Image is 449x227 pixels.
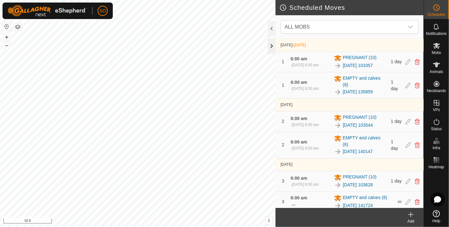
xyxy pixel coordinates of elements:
[266,217,273,224] button: i
[282,59,284,64] span: 1
[292,202,296,208] span: ∞
[432,219,440,223] span: Help
[334,88,342,96] img: To
[334,62,342,70] img: To
[112,219,136,224] a: Privacy Policy
[268,218,269,223] span: i
[281,43,293,47] span: [DATE]
[282,199,284,204] span: 3
[431,127,442,131] span: Status
[144,219,163,224] a: Contact Us
[291,195,307,200] span: 6:00 am
[391,59,402,64] span: 1 day
[343,182,373,188] a: [DATE] 103628
[291,176,307,181] span: 6:00 am
[279,4,424,11] h2: Scheduled Moves
[427,89,446,93] span: Neckbands
[291,80,307,85] span: 6:00 am
[432,51,441,55] span: Mobs
[429,165,444,169] span: Heatmap
[343,122,373,129] a: [DATE] 103544
[426,32,447,36] span: Notifications
[292,146,319,150] span: [DATE] 6:00 am
[291,139,307,144] span: 6:00 am
[281,103,293,107] span: [DATE]
[343,89,373,95] a: [DATE] 135859
[291,116,307,121] span: 6:00 am
[291,62,319,68] div: -
[14,23,22,31] button: Map Layers
[291,86,319,91] div: -
[291,122,319,128] div: -
[285,24,310,30] span: ALL MOBS
[334,202,342,210] img: To
[398,218,424,224] div: Add
[294,43,306,47] span: [DATE]
[391,178,402,184] span: 1 day
[292,123,319,127] span: [DATE] 6:00 am
[391,139,398,151] span: 1 day
[404,21,417,33] div: dropdown trigger
[8,5,87,17] img: Gallagher Logo
[282,83,284,88] span: 1
[391,79,398,91] span: 1 day
[282,119,284,124] span: 2
[343,54,377,62] span: PREGNANT (10)
[334,148,342,156] img: To
[3,33,10,41] button: +
[343,194,387,202] span: EMPTY and calves (8)
[292,63,319,67] span: [DATE] 6:00 am
[343,202,373,209] a: [DATE] 141724
[282,21,404,33] span: ALL MOBS
[433,108,440,112] span: VPs
[391,119,402,124] span: 1 day
[343,114,377,122] span: PREGNANT (10)
[343,62,373,69] a: [DATE] 103357
[282,178,284,184] span: 3
[427,13,445,17] span: Schedules
[293,43,306,47] span: -
[291,56,307,61] span: 6:00 am
[282,142,284,147] span: 2
[334,122,342,129] img: To
[281,162,293,167] span: [DATE]
[3,42,10,49] button: –
[343,148,373,155] a: [DATE] 140147
[424,208,449,225] a: Help
[343,135,387,148] span: EMPTY and calves (8)
[292,86,319,91] span: [DATE] 6:00 am
[99,8,106,14] span: SO
[334,181,342,189] img: To
[3,23,10,30] button: Reset Map
[291,145,319,151] div: -
[291,201,296,209] div: -
[291,182,319,187] div: -
[432,146,440,150] span: Infra
[343,75,387,88] span: EMPTY and calves (8)
[343,174,377,181] span: PREGNANT (10)
[398,198,402,205] span: ∞
[292,182,319,187] span: [DATE] 6:00 am
[430,70,443,74] span: Animals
